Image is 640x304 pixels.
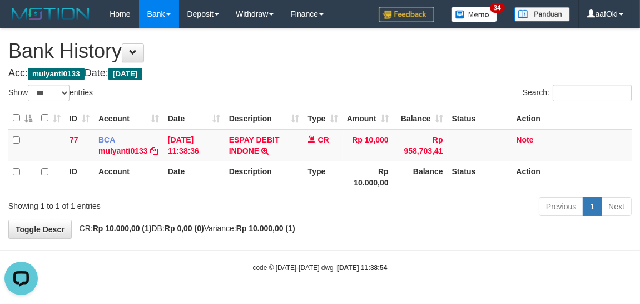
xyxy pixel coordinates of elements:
img: Button%20Memo.svg [451,7,498,22]
strong: Rp 0,00 (0) [165,224,204,233]
input: Search: [553,85,632,101]
a: Next [601,197,632,216]
th: ID: activate to sort column ascending [65,107,94,129]
th: Description [225,161,304,193]
a: ESPAY DEBIT INDONE [229,135,280,155]
th: Status [448,107,512,129]
strong: [DATE] 11:38:54 [337,264,387,272]
label: Search: [523,85,632,101]
th: Description: activate to sort column ascending [225,107,304,129]
th: Date [163,161,225,193]
span: 34 [490,3,505,13]
h1: Bank History [8,40,632,62]
th: : activate to sort column ascending [37,107,65,129]
th: Rp 10.000,00 [343,161,393,193]
a: Previous [539,197,583,216]
th: Type [304,161,343,193]
th: Status [448,161,512,193]
strong: Rp 10.000,00 (1) [236,224,295,233]
span: CR: DB: Variance: [74,224,295,233]
a: Toggle Descr [8,220,72,239]
h4: Acc: Date: [8,68,632,79]
th: Balance: activate to sort column ascending [393,107,448,129]
img: panduan.png [514,7,570,22]
th: Account: activate to sort column ascending [94,107,163,129]
span: 77 [70,135,78,144]
button: Open LiveChat chat widget [4,4,38,38]
td: Rp 958,703,41 [393,129,448,161]
span: CR [318,135,329,144]
a: mulyanti0133 [98,146,148,155]
th: Action [512,107,632,129]
span: mulyanti0133 [28,68,85,80]
th: Date: activate to sort column ascending [163,107,225,129]
select: Showentries [28,85,70,101]
div: Showing 1 to 1 of 1 entries [8,196,259,212]
th: Account [94,161,163,193]
span: [DATE] [108,68,142,80]
a: Note [516,135,533,144]
a: 1 [583,197,602,216]
img: MOTION_logo.png [8,6,93,22]
td: [DATE] 11:38:36 [163,129,225,161]
th: Type: activate to sort column ascending [304,107,343,129]
strong: Rp 10.000,00 (1) [93,224,152,233]
small: code © [DATE]-[DATE] dwg | [253,264,388,272]
th: Action [512,161,632,193]
th: ID [65,161,94,193]
a: Copy mulyanti0133 to clipboard [150,146,158,155]
th: Balance [393,161,448,193]
th: Amount: activate to sort column ascending [343,107,393,129]
img: Feedback.jpg [379,7,434,22]
td: Rp 10,000 [343,129,393,161]
span: BCA [98,135,115,144]
label: Show entries [8,85,93,101]
th: : activate to sort column descending [8,107,37,129]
